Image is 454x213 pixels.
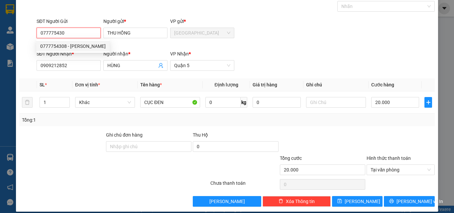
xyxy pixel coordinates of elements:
[193,132,208,138] span: Thu Hộ
[40,82,45,87] span: SL
[140,82,162,87] span: Tên hàng
[37,18,101,25] div: SĐT Người Gửi
[37,50,101,57] div: SĐT Người Nhận
[424,97,432,108] button: plus
[103,18,168,25] div: Người gửi
[103,50,168,57] div: Người nhận
[106,141,191,152] input: Ghi chú đơn hàng
[37,39,101,47] div: Số điện thoại không hợp lệ
[241,97,247,108] span: kg
[263,196,331,207] button: deleteXóa Thông tin
[210,179,279,191] div: Chưa thanh toán
[22,97,33,108] button: delete
[170,18,234,25] div: VP gửi
[79,97,131,107] span: Khác
[36,41,110,52] div: 0777754308 - THU HỒNG
[253,97,300,108] input: 0
[174,60,230,70] span: Quận 5
[306,97,366,108] input: Ghi Chú
[397,198,443,205] span: [PERSON_NAME] và In
[303,78,369,91] th: Ghi chú
[170,51,189,56] span: VP Nhận
[214,82,238,87] span: Định lượng
[253,82,277,87] span: Giá trị hàng
[174,28,230,38] span: Ninh Hòa
[425,100,432,105] span: plus
[193,196,261,207] button: [PERSON_NAME]
[384,196,435,207] button: printer[PERSON_NAME] và In
[22,116,176,124] div: Tổng: 1
[389,199,394,204] span: printer
[106,132,143,138] label: Ghi chú đơn hàng
[280,156,302,161] span: Tổng cước
[140,97,200,108] input: VD: Bàn, Ghế
[279,199,283,204] span: delete
[345,198,380,205] span: [PERSON_NAME]
[209,198,245,205] span: [PERSON_NAME]
[286,198,315,205] span: Xóa Thông tin
[158,63,164,68] span: user-add
[371,165,431,175] span: Tại văn phòng
[332,196,383,207] button: save[PERSON_NAME]
[75,82,100,87] span: Đơn vị tính
[40,43,106,50] div: 0777754308 - [PERSON_NAME]
[371,82,394,87] span: Cước hàng
[367,156,411,161] label: Hình thức thanh toán
[337,199,342,204] span: save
